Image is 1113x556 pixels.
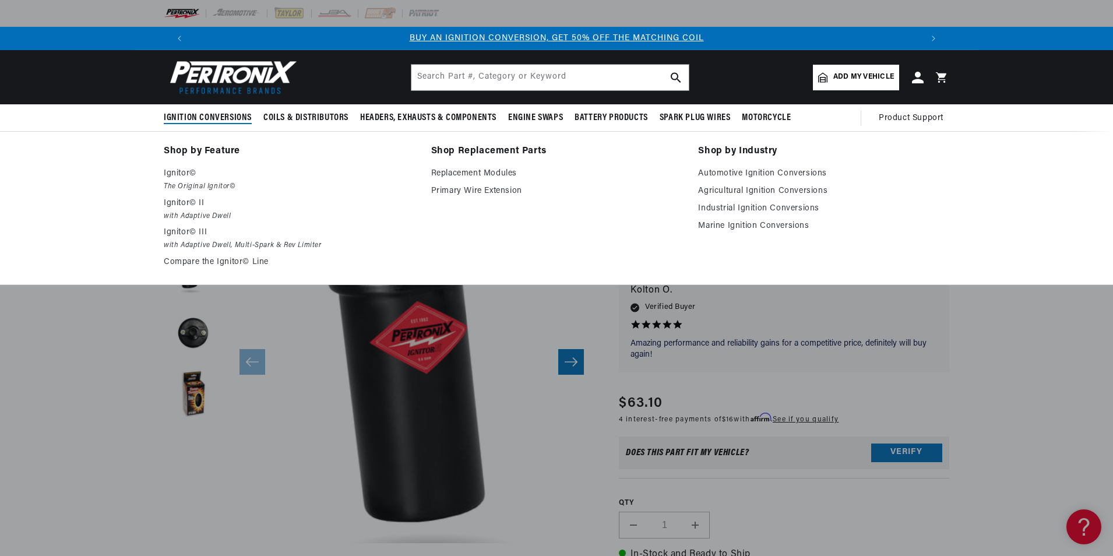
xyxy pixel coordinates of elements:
[431,167,682,181] a: Replacement Modules
[258,104,354,132] summary: Coils & Distributors
[698,167,949,181] a: Automotive Ignition Conversions
[191,32,922,45] div: Announcement
[164,368,222,426] button: Load image 4 in gallery view
[773,416,839,423] a: See if you qualify - Learn more about Affirm Financing (opens in modal)
[813,65,899,90] a: Add my vehicle
[164,167,415,181] p: Ignitor©
[508,112,563,124] span: Engine Swaps
[558,349,584,375] button: Slide right
[164,175,596,549] media-gallery: Gallery Viewer
[833,72,894,83] span: Add my vehicle
[698,143,949,160] a: Shop by Industry
[502,104,569,132] summary: Engine Swaps
[410,34,704,43] a: BUY AN IGNITION CONVERSION, GET 50% OFF THE MATCHING COIL
[575,112,648,124] span: Battery Products
[164,226,415,252] a: Ignitor© III with Adaptive Dwell, Multi-Spark & Rev Limiter
[736,104,797,132] summary: Motorcycle
[879,112,943,125] span: Product Support
[631,283,938,299] p: Kolton O.
[660,112,731,124] span: Spark Plug Wires
[879,104,949,132] summary: Product Support
[922,27,945,50] button: Translation missing: en.sections.announcements.next_announcement
[164,226,415,240] p: Ignitor© III
[360,112,496,124] span: Headers, Exhausts & Components
[722,416,734,423] span: $16
[164,304,222,362] button: Load image 3 in gallery view
[164,196,415,210] p: Ignitor© II
[698,202,949,216] a: Industrial Ignition Conversions
[164,210,415,223] em: with Adaptive Dwell
[431,184,682,198] a: Primary Wire Extension
[698,184,949,198] a: Agricultural Ignition Conversions
[164,57,298,97] img: Pertronix
[135,27,978,50] slideshow-component: Translation missing: en.sections.announcements.announcement_bar
[698,219,949,233] a: Marine Ignition Conversions
[663,65,689,90] button: search button
[263,112,348,124] span: Coils & Distributors
[619,414,839,425] p: 4 interest-free payments of with .
[191,32,922,45] div: 1 of 3
[164,104,258,132] summary: Ignition Conversions
[751,413,771,422] span: Affirm
[164,167,415,193] a: Ignitor© The Original Ignitor©
[354,104,502,132] summary: Headers, Exhausts & Components
[164,143,415,160] a: Shop by Feature
[431,143,682,160] a: Shop Replacement Parts
[164,240,415,252] em: with Adaptive Dwell, Multi-Spark & Rev Limiter
[619,498,949,508] label: QTY
[631,338,938,361] p: Amazing performance and reliability gains for a competitive price, definitely will buy again!
[645,301,695,314] span: Verified Buyer
[619,393,663,414] span: $63.10
[164,255,415,269] a: Compare the Ignitor© Line
[164,112,252,124] span: Ignition Conversions
[239,349,265,375] button: Slide left
[626,448,749,458] div: Does This part fit My vehicle?
[569,104,654,132] summary: Battery Products
[164,181,415,193] em: The Original Ignitor©
[871,444,942,462] button: Verify
[411,65,689,90] input: Search Part #, Category or Keyword
[168,27,191,50] button: Translation missing: en.sections.announcements.previous_announcement
[654,104,737,132] summary: Spark Plug Wires
[742,112,791,124] span: Motorcycle
[164,196,415,223] a: Ignitor© II with Adaptive Dwell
